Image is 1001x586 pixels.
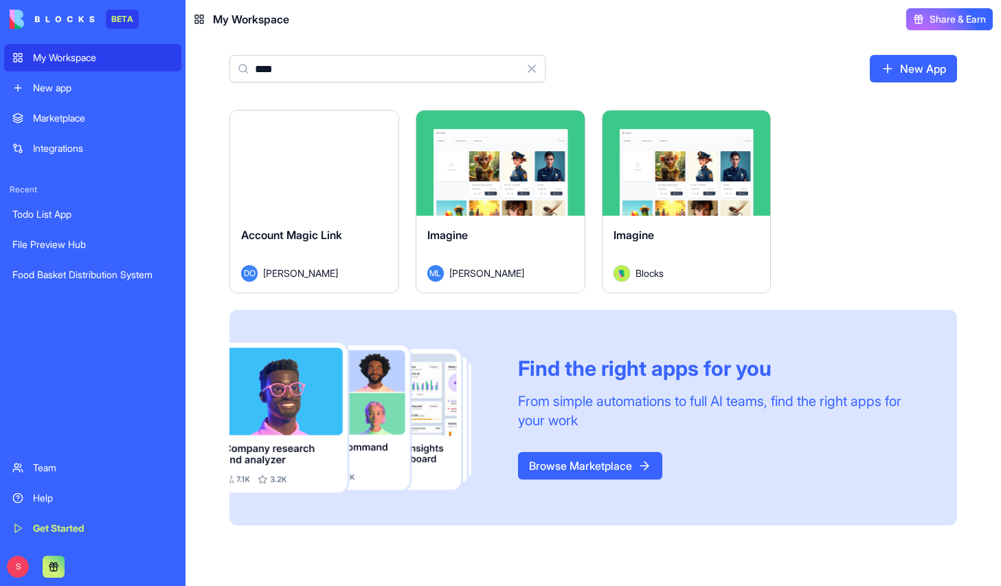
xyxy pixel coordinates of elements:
[7,556,29,578] span: S
[12,238,173,251] div: File Preview Hub
[4,261,181,289] a: Food Basket Distribution System
[106,10,139,29] div: BETA
[449,266,524,280] span: [PERSON_NAME]
[33,521,173,535] div: Get Started
[614,228,654,242] span: Imagine
[33,461,173,475] div: Team
[229,110,399,293] a: Account Magic LinkDO[PERSON_NAME]
[33,81,173,95] div: New app
[870,55,957,82] a: New App
[4,484,181,512] a: Help
[518,356,924,381] div: Find the right apps for you
[4,201,181,228] a: Todo List App
[4,184,181,195] span: Recent
[4,135,181,162] a: Integrations
[4,74,181,102] a: New app
[241,228,342,242] span: Account Magic Link
[33,111,173,125] div: Marketplace
[4,104,181,132] a: Marketplace
[263,266,338,280] span: [PERSON_NAME]
[906,8,993,30] button: Share & Earn
[636,266,664,280] span: Blocks
[12,207,173,221] div: Todo List App
[33,491,173,505] div: Help
[427,265,444,282] span: ML
[10,10,139,29] a: BETA
[518,392,924,430] div: From simple automations to full AI teams, find the right apps for your work
[33,142,173,155] div: Integrations
[4,454,181,482] a: Team
[4,231,181,258] a: File Preview Hub
[602,110,772,293] a: ImagineAvatarBlocks
[614,265,630,282] img: Avatar
[12,268,173,282] div: Food Basket Distribution System
[427,228,468,242] span: Imagine
[33,51,173,65] div: My Workspace
[416,110,585,293] a: ImagineML[PERSON_NAME]
[10,10,95,29] img: logo
[213,11,289,27] span: My Workspace
[4,44,181,71] a: My Workspace
[930,12,986,26] span: Share & Earn
[4,515,181,542] a: Get Started
[518,452,662,480] a: Browse Marketplace
[229,343,496,493] img: Frame_181_egmpey.png
[241,265,258,282] span: DO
